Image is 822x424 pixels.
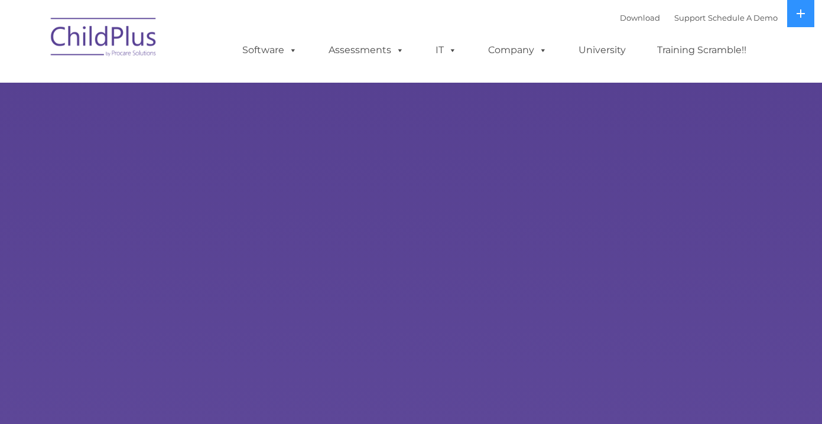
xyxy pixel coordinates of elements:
[674,13,706,22] a: Support
[230,38,309,62] a: Software
[620,13,660,22] a: Download
[620,13,778,22] font: |
[567,38,638,62] a: University
[317,38,416,62] a: Assessments
[708,13,778,22] a: Schedule A Demo
[424,38,469,62] a: IT
[645,38,758,62] a: Training Scramble!!
[476,38,559,62] a: Company
[45,9,163,69] img: ChildPlus by Procare Solutions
